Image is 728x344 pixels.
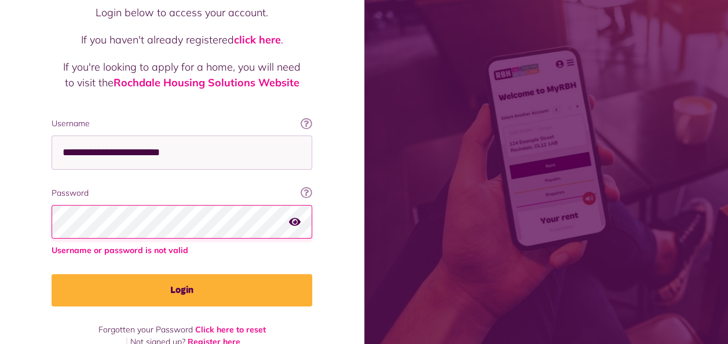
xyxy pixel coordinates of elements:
button: Login [52,274,312,306]
p: Login below to access your account. [63,5,301,20]
span: Forgotten your Password [98,324,193,335]
label: Username [52,118,312,130]
span: Username or password is not valid [52,244,312,257]
a: click here [234,33,281,46]
p: If you haven't already registered . [63,32,301,47]
a: Click here to reset [195,324,266,335]
label: Password [52,187,312,199]
p: If you're looking to apply for a home, you will need to visit the [63,59,301,90]
a: Rochdale Housing Solutions Website [114,76,299,89]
